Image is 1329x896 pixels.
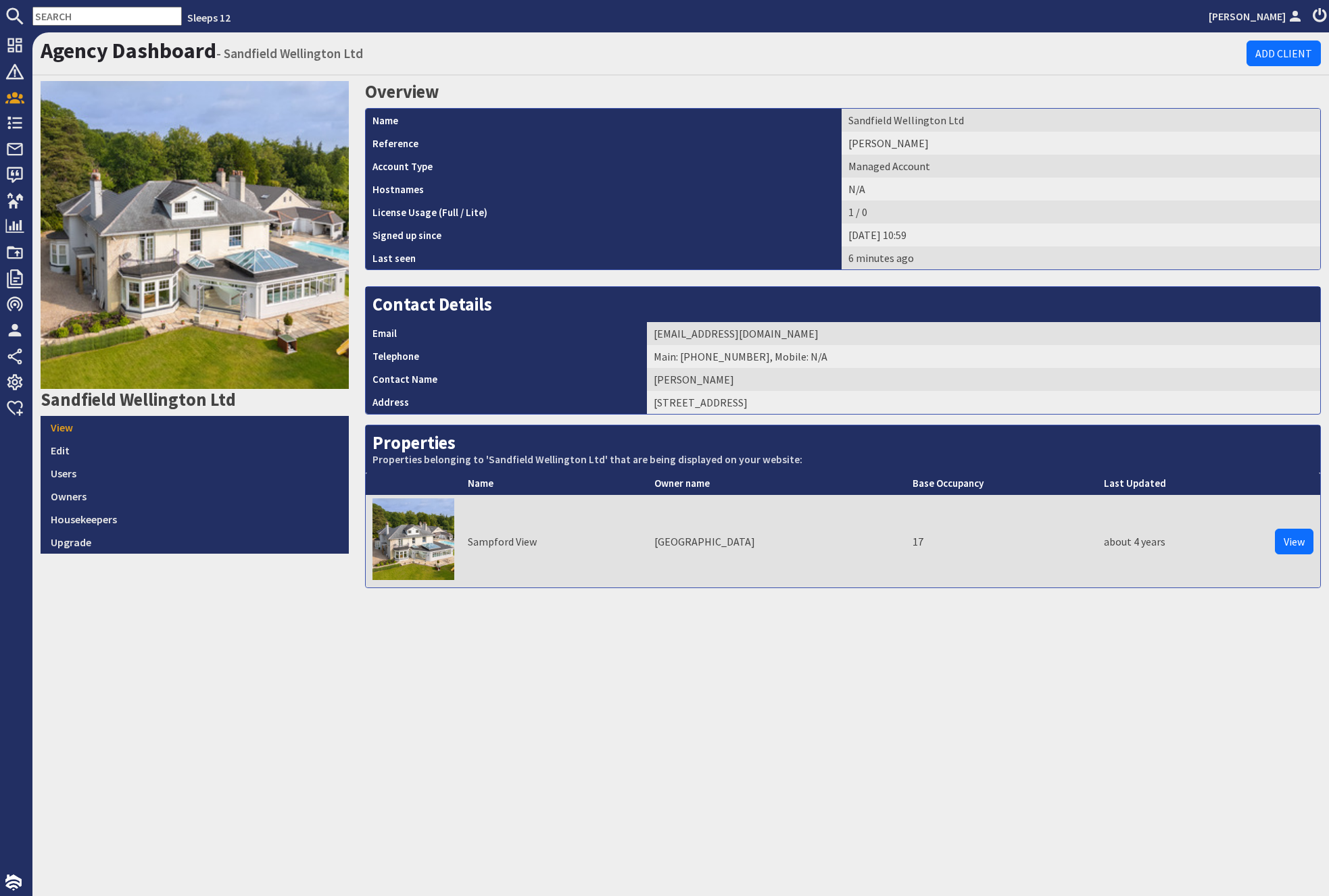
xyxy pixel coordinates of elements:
[842,201,1320,223] td: 1 / 0
[366,201,842,223] th: License Usage (Full / Lite)
[842,109,1320,132] td: Sandfield Wellington Ltd
[1104,535,1165,548] a: about 4 years
[216,45,363,61] small: - Sandfield Wellington Ltd
[906,473,1097,495] th: Base Occupancy
[32,7,182,26] input: SEARCH
[366,178,842,201] th: Hostnames
[366,223,842,246] th: Signed up since
[187,11,231,24] a: Sleeps 12
[41,439,349,462] a: Edit
[41,485,349,508] a: Owners
[366,425,1321,473] h2: Properties
[647,368,1320,391] td: [PERSON_NAME]
[842,246,1320,269] td: 6 minutes ago
[366,132,842,155] th: Reference
[366,391,648,414] th: Address
[842,132,1320,155] td: [PERSON_NAME]
[366,322,648,345] th: Email
[647,322,1320,345] td: [EMAIL_ADDRESS][DOMAIN_NAME]
[1097,473,1268,495] th: Last Updated
[41,416,349,439] a: View
[842,155,1320,178] td: Managed Account
[647,391,1320,414] td: [STREET_ADDRESS]
[41,531,349,554] a: Upgrade
[366,345,648,368] th: Telephone
[654,535,755,548] a: [GEOGRAPHIC_DATA]
[365,81,1322,103] h2: Overview
[648,473,906,495] th: Owner name
[372,498,454,580] img: Sampford View's icon
[647,345,1320,368] td: Main: [PHONE_NUMBER], Mobile: N/A
[842,178,1320,201] td: N/A
[1275,529,1313,554] a: View
[41,81,349,389] img: Sandfield Wellington Ltd's icon
[366,155,842,178] th: Account Type
[41,37,216,64] a: Agency Dashboard
[5,874,22,891] img: staytech_i_w-64f4e8e9ee0a9c174fd5317b4b171b261742d2d393467e5bdba4413f4f884c10.svg
[842,223,1320,246] td: [DATE] 10:59
[41,508,349,531] a: Housekeepers
[366,109,842,132] th: Name
[41,462,349,485] a: Users
[366,287,1321,322] h2: Contact Details
[913,535,923,548] a: 17
[1209,8,1305,24] a: [PERSON_NAME]
[366,246,842,269] th: Last seen
[366,368,648,391] th: Contact Name
[41,389,349,411] h2: Sandfield Wellington Ltd
[372,453,1314,466] small: Properties belonging to 'Sandfield Wellington Ltd' that are being displayed on your website:
[468,535,537,548] a: Sampford View
[461,473,648,495] th: Name
[1247,41,1321,66] a: Add Client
